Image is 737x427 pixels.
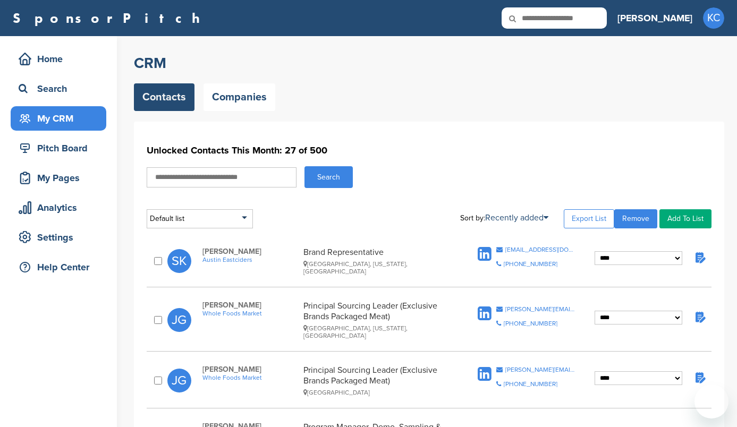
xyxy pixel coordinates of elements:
[614,209,657,228] a: Remove
[16,228,106,247] div: Settings
[134,54,724,73] h2: CRM
[617,11,692,25] h3: [PERSON_NAME]
[564,209,614,228] a: Export List
[16,168,106,187] div: My Pages
[16,258,106,277] div: Help Center
[16,198,106,217] div: Analytics
[202,374,298,381] a: Whole Foods Market
[167,369,191,392] span: JG
[303,247,453,275] div: Brand Representative
[303,301,453,339] div: Principal Sourcing Leader (Exclusive Brands Packaged Meat)
[303,365,453,396] div: Principal Sourcing Leader (Exclusive Brands Packaged Meat)
[303,260,453,275] div: [GEOGRAPHIC_DATA], [US_STATE], [GEOGRAPHIC_DATA]
[504,381,557,387] div: [PHONE_NUMBER]
[202,301,298,310] span: [PERSON_NAME]
[11,136,106,160] a: Pitch Board
[202,247,298,256] span: [PERSON_NAME]
[693,371,706,384] img: Notes fill
[147,209,253,228] div: Default list
[617,6,692,30] a: [PERSON_NAME]
[204,83,275,111] a: Companies
[505,306,576,312] div: [PERSON_NAME][EMAIL_ADDRESS][PERSON_NAME][DOMAIN_NAME]
[694,385,728,419] iframe: Button to launch messaging window
[505,366,576,373] div: [PERSON_NAME][EMAIL_ADDRESS][PERSON_NAME][DOMAIN_NAME]
[11,106,106,131] a: My CRM
[304,166,353,188] button: Search
[16,49,106,69] div: Home
[11,195,106,220] a: Analytics
[167,308,191,332] span: JG
[504,320,557,327] div: [PHONE_NUMBER]
[504,261,557,267] div: [PHONE_NUMBER]
[16,139,106,158] div: Pitch Board
[11,255,106,279] a: Help Center
[485,212,548,223] a: Recently added
[460,213,548,222] div: Sort by:
[202,310,298,317] a: Whole Foods Market
[659,209,711,228] a: Add To List
[505,246,576,253] div: [EMAIL_ADDRESS][DOMAIN_NAME]
[16,79,106,98] div: Search
[11,47,106,71] a: Home
[303,324,453,339] div: [GEOGRAPHIC_DATA], [US_STATE], [GEOGRAPHIC_DATA]
[134,83,194,111] a: Contacts
[147,141,711,160] h1: Unlocked Contacts This Month: 27 of 500
[167,249,191,273] span: SK
[303,389,453,396] div: [GEOGRAPHIC_DATA]
[11,76,106,101] a: Search
[16,109,106,128] div: My CRM
[693,251,706,264] img: Notes fill
[11,225,106,250] a: Settings
[693,310,706,323] img: Notes fill
[202,365,298,374] span: [PERSON_NAME]
[703,7,724,29] span: KC
[11,166,106,190] a: My Pages
[202,256,298,263] a: Austin Eastciders
[13,11,207,25] a: SponsorPitch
